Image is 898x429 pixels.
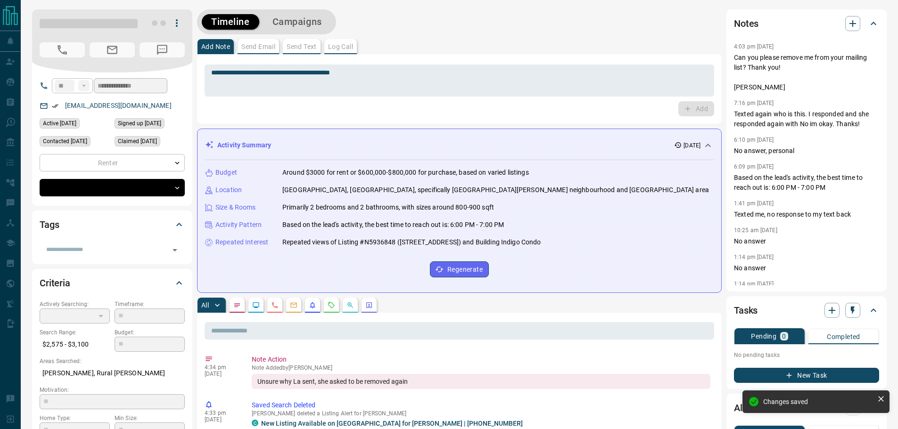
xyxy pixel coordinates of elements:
p: Timeframe: [115,300,185,308]
button: New Task [734,368,879,383]
p: Home Type: [40,414,110,422]
div: Tasks [734,299,879,322]
div: Fri Jul 04 2025 [40,118,110,131]
p: 4:34 pm [205,364,238,371]
h2: Tags [40,217,59,232]
div: Criteria [40,272,185,294]
p: Note Added by [PERSON_NAME] [252,364,710,371]
div: Alerts [734,397,879,419]
div: Changes saved [763,398,873,405]
p: 0 [782,333,786,340]
div: Notes [734,12,879,35]
p: No answer, personal [734,146,879,156]
p: No pending tasks [734,348,879,362]
p: 10:25 am [DATE] [734,227,777,234]
p: All [201,302,209,308]
a: New Listing Available on [GEOGRAPHIC_DATA] for [PERSON_NAME] | [PHONE_NUMBER] [261,420,523,427]
p: [DATE] [684,141,700,150]
p: [PERSON_NAME] deleted a Listing Alert for [PERSON_NAME] [252,410,710,417]
div: Sun Jun 15 2025 [115,118,185,131]
p: Note Action [252,355,710,364]
p: Repeated Interest [215,237,268,247]
div: condos.ca [252,420,258,426]
p: Min Size: [115,414,185,422]
div: Tags [40,213,185,236]
h2: Notes [734,16,758,31]
p: [GEOGRAPHIC_DATA], [GEOGRAPHIC_DATA], specifically [GEOGRAPHIC_DATA][PERSON_NAME] neighbourhood a... [282,185,709,195]
p: Primarily 2 bedrooms and 2 bathrooms, with sizes around 800-900 sqft [282,202,494,212]
p: [PERSON_NAME], Rural [PERSON_NAME] [40,365,185,381]
div: Sun Jun 15 2025 [115,136,185,149]
p: Activity Pattern [215,220,262,230]
span: Contacted [DATE] [43,137,87,146]
svg: Lead Browsing Activity [252,301,260,309]
h2: Criteria [40,275,70,291]
span: Claimed [DATE] [118,137,157,146]
span: Email [90,42,135,57]
div: Renter [40,154,185,171]
p: Based on the lead's activity, the best time to reach out is: 6:00 PM - 7:00 PM [734,173,879,193]
span: Active [DATE] [43,119,76,128]
p: Repeated views of Listing #N5936848 ([STREET_ADDRESS]) and Building Indigo Condo [282,237,541,247]
p: Size & Rooms [215,202,256,212]
p: Actively Searching: [40,300,110,308]
p: 1:41 pm [DATE] [734,200,774,207]
p: Texted again who is this. I responded and she responded again with No im okay. Thanks! [734,109,879,129]
h2: Tasks [734,303,758,318]
p: Activity Summary [217,140,271,150]
p: Motivation: [40,386,185,394]
a: [EMAIL_ADDRESS][DOMAIN_NAME] [65,102,172,109]
p: Saved Search Deleted [252,400,710,410]
p: [DATE] [205,416,238,423]
p: Add Note [201,43,230,50]
p: Texted me, no response to my text back [734,210,879,219]
span: Call [40,42,85,57]
p: 4:33 pm [205,410,238,416]
svg: Email Verified [52,103,58,109]
button: Open [168,243,181,257]
p: 4:03 pm [DATE] [734,43,774,50]
p: 6:10 pm [DATE] [734,137,774,143]
button: Timeline [202,14,259,30]
p: Budget [215,168,237,178]
svg: Calls [271,301,279,309]
p: No answer [734,236,879,246]
svg: Notes [233,301,241,309]
svg: Opportunities [346,301,354,309]
p: Pending [751,333,776,340]
p: Around $3000 for rent or $600,000-$800,000 for purchase, based on varied listings [282,168,529,178]
p: 7:16 pm [DATE] [734,100,774,106]
span: Message [140,42,185,57]
span: Signed up [DATE] [118,119,161,128]
div: Unsure why La sent, she asked to be removed again [252,374,710,389]
p: 6:09 pm [DATE] [734,163,774,170]
svg: Requests [328,301,335,309]
p: Budget: [115,328,185,337]
p: Can you please remove me from your mailing list? Thank you! [PERSON_NAME] [734,53,879,92]
svg: Emails [290,301,297,309]
p: Search Range: [40,328,110,337]
p: No answer [734,263,879,273]
div: Activity Summary[DATE] [205,137,714,154]
div: Do Not Contact [40,179,185,196]
p: [DATE] [205,371,238,377]
button: Regenerate [430,261,489,277]
div: Tue Aug 19 2025 [40,136,110,149]
p: Based on the lead's activity, the best time to reach out is: 6:00 PM - 7:00 PM [282,220,504,230]
svg: Agent Actions [365,301,373,309]
button: Campaigns [263,14,331,30]
p: 1:14 pm [DATE] [734,254,774,260]
p: Areas Searched: [40,357,185,365]
p: 1:14 pm [DATE] [734,281,774,287]
p: Completed [827,333,860,340]
p: Location [215,185,242,195]
svg: Listing Alerts [309,301,316,309]
p: $2,575 - $3,100 [40,337,110,352]
h2: Alerts [734,400,758,415]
